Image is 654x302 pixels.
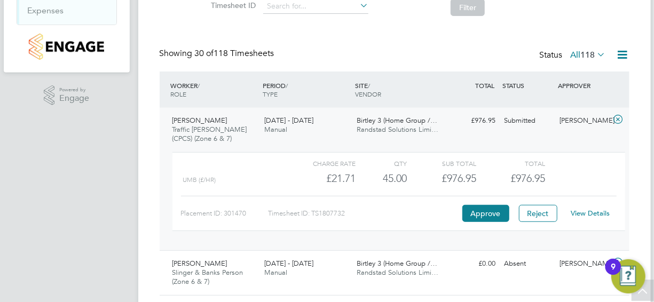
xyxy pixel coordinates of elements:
[264,268,287,277] span: Manual
[445,255,500,273] div: £0.00
[555,255,611,273] div: [PERSON_NAME]
[264,116,313,125] span: [DATE] - [DATE]
[571,209,610,218] a: View Details
[172,259,227,268] span: [PERSON_NAME]
[286,170,355,187] div: £21.71
[172,268,243,286] span: Slinger & Banks Person (Zone 6 & 7)
[407,170,476,187] div: £976.95
[500,76,556,95] div: STATUS
[29,34,104,60] img: countryside-properties-logo-retina.png
[172,125,247,143] span: Traffic [PERSON_NAME] (CPCS) (Zone 6 & 7)
[59,85,89,94] span: Powered by
[28,5,64,15] a: Expenses
[519,205,557,222] button: Reject
[611,267,616,281] div: 9
[462,205,509,222] button: Approve
[268,205,460,222] div: Timesheet ID: TS1807732
[356,157,407,170] div: QTY
[476,157,545,170] div: Total
[208,1,256,10] label: Timesheet ID
[611,259,645,293] button: Open Resource Center, 9 new notifications
[555,112,611,130] div: [PERSON_NAME]
[264,125,287,134] span: Manual
[357,116,437,125] span: Birtley 3 (Home Group /…
[59,94,89,103] span: Engage
[183,176,216,184] span: UMB (£/HR)
[357,268,438,277] span: Randstad Solutions Limi…
[407,157,476,170] div: Sub Total
[357,125,438,134] span: Randstad Solutions Limi…
[263,90,278,98] span: TYPE
[571,50,606,60] label: All
[17,34,117,60] a: Go to home page
[286,81,288,90] span: /
[44,85,89,106] a: Powered byEngage
[476,81,495,90] span: TOTAL
[357,259,437,268] span: Birtley 3 (Home Group /…
[172,116,227,125] span: [PERSON_NAME]
[181,205,268,222] div: Placement ID: 301470
[286,157,355,170] div: Charge rate
[160,48,277,59] div: Showing
[500,255,556,273] div: Absent
[195,48,214,59] span: 30 of
[356,170,407,187] div: 45.00
[555,76,611,95] div: APPROVER
[540,48,608,63] div: Status
[352,76,445,104] div: SITE
[510,172,545,185] span: £976.95
[445,112,500,130] div: £976.95
[168,76,261,104] div: WORKER
[198,81,200,90] span: /
[355,90,381,98] span: VENDOR
[264,259,313,268] span: [DATE] - [DATE]
[195,48,274,59] span: 118 Timesheets
[500,112,556,130] div: Submitted
[171,90,187,98] span: ROLE
[260,76,352,104] div: PERIOD
[581,50,595,60] span: 118
[368,81,370,90] span: /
